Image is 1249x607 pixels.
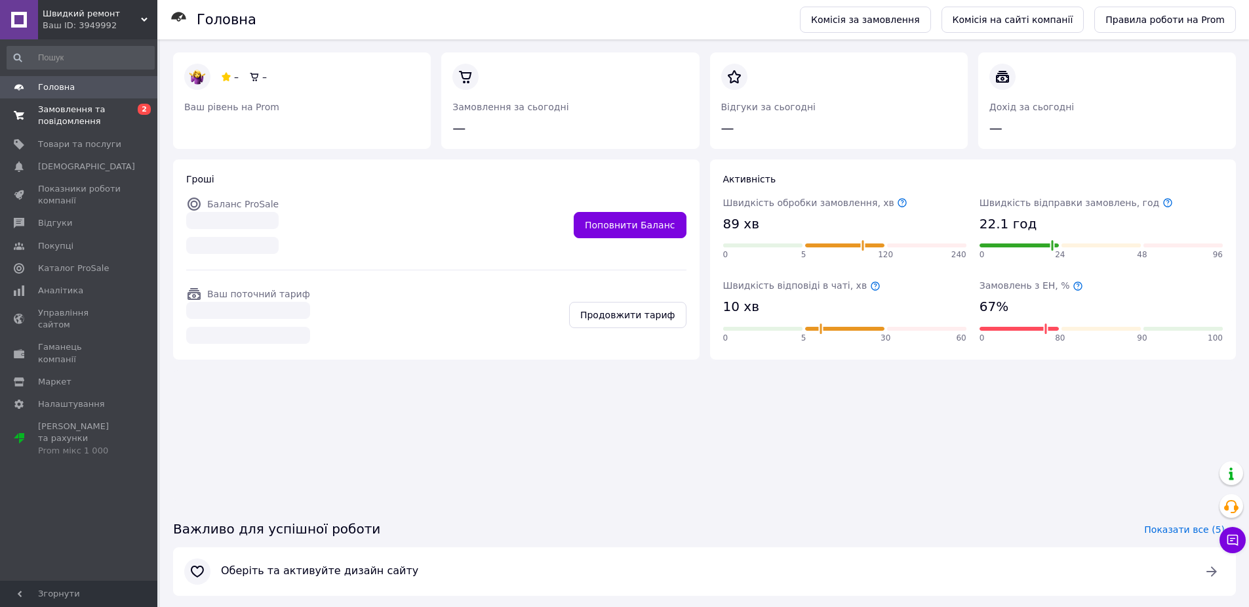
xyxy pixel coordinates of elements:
[38,376,71,388] span: Маркет
[38,240,73,252] span: Покупці
[7,46,155,70] input: Пошук
[723,333,728,344] span: 0
[173,547,1236,596] a: Оберіть та активуйте дизайн сайту
[221,564,1188,579] span: Оберіть та активуйте дизайн сайту
[38,262,109,274] span: Каталог ProSale
[207,289,310,299] span: Ваш поточний тариф
[801,333,806,344] span: 5
[801,249,806,261] span: 5
[980,198,1173,208] span: Швидкість відправки замовлень, год
[1213,249,1223,261] span: 96
[569,302,686,328] a: Продовжити тариф
[1137,333,1147,344] span: 90
[38,421,121,457] span: [PERSON_NAME] та рахунки
[43,8,141,20] span: Швидкий ремонт
[980,249,985,261] span: 0
[173,520,380,539] span: Важливо для успішної роботи
[723,297,759,316] span: 10 хв
[43,20,157,31] div: Ваш ID: 3949992
[138,104,151,115] span: 2
[197,12,256,28] h1: Головна
[1055,333,1065,344] span: 80
[956,333,966,344] span: 60
[980,215,1037,234] span: 22.1 год
[980,333,985,344] span: 0
[38,138,121,150] span: Товари та послуги
[723,198,908,208] span: Швидкість обробки замовлення, хв
[38,104,121,127] span: Замовлення та повідомлення
[980,297,1008,316] span: 67%
[723,174,776,184] span: Активність
[38,161,135,173] span: [DEMOGRAPHIC_DATA]
[1219,527,1246,553] button: Чат з покупцем
[723,280,881,291] span: Швидкість відповіді в чаті, хв
[723,215,759,234] span: 89 хв
[723,249,728,261] span: 0
[38,183,121,207] span: Показники роботи компанії
[262,72,267,82] span: –
[1094,7,1236,33] a: Правила роботи на Prom
[980,280,1083,291] span: Замовлень з ЕН, %
[38,81,75,93] span: Головна
[800,7,931,33] a: Комісія за замовлення
[38,307,121,331] span: Управління сайтом
[38,341,121,365] span: Гаманець компанії
[574,212,686,238] a: Поповнити Баланс
[1144,523,1225,536] span: Показати все (5)
[38,285,83,297] span: Аналітика
[942,7,1084,33] a: Комісія на сайті компанії
[186,174,214,184] span: Гроші
[881,333,890,344] span: 30
[878,249,893,261] span: 120
[1055,249,1065,261] span: 24
[1208,333,1223,344] span: 100
[38,398,105,410] span: Налаштування
[234,72,239,82] span: –
[38,217,72,229] span: Відгуки
[951,249,966,261] span: 240
[38,445,121,457] div: Prom мікс 1 000
[207,199,279,209] span: Баланс ProSale
[1137,249,1147,261] span: 48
